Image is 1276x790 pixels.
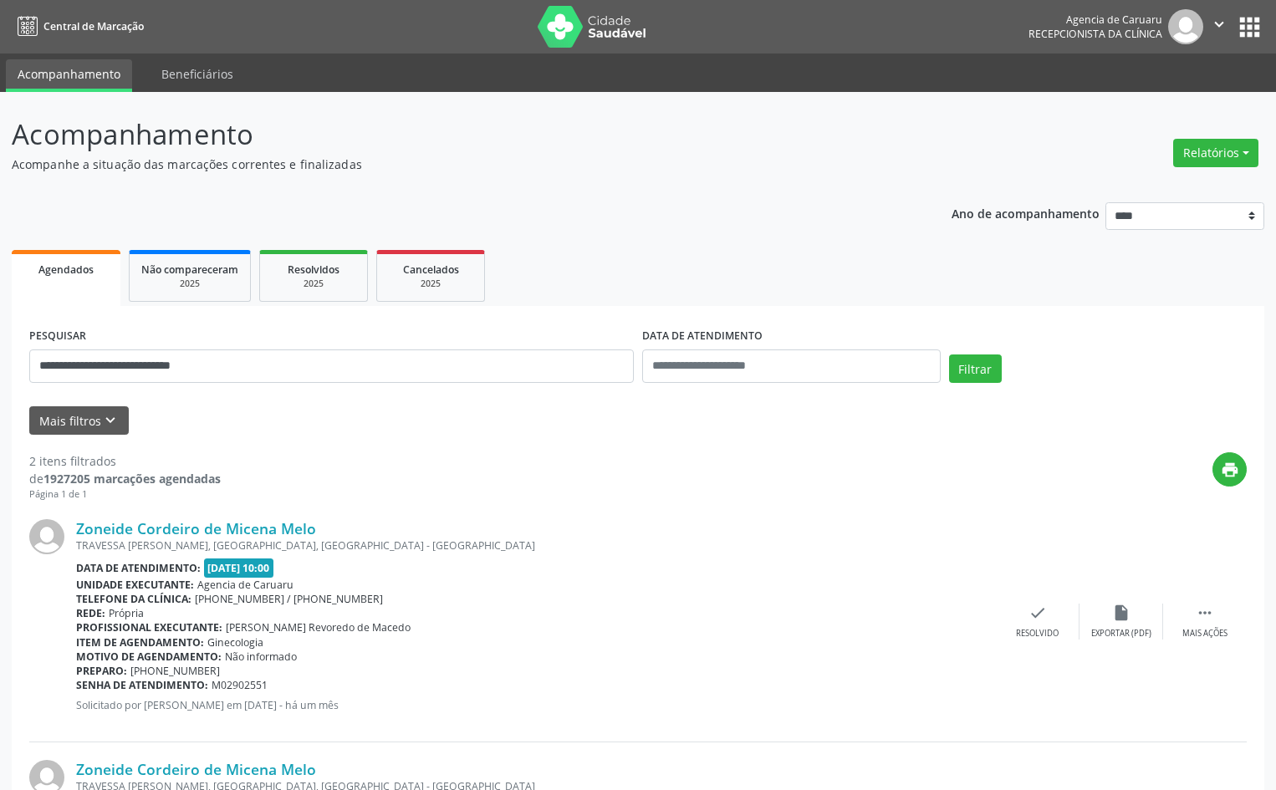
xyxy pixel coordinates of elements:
span: Central de Marcação [43,19,144,33]
p: Solicitado por [PERSON_NAME] em [DATE] - há um mês [76,698,996,712]
span: [DATE] 10:00 [204,558,274,578]
a: Zoneide Cordeiro de Micena Melo [76,519,316,538]
span: Agencia de Caruaru [197,578,293,592]
i:  [1210,15,1228,33]
span: [PERSON_NAME] Revoredo de Macedo [226,620,411,635]
b: Item de agendamento: [76,635,204,650]
b: Rede: [76,606,105,620]
div: 2 itens filtrados [29,452,221,470]
span: [PHONE_NUMBER] / [PHONE_NUMBER] [195,592,383,606]
span: Não compareceram [141,262,238,277]
i: keyboard_arrow_down [101,411,120,430]
i: print [1221,461,1239,479]
i:  [1196,604,1214,622]
span: Cancelados [403,262,459,277]
p: Acompanhamento [12,114,889,155]
div: Agencia de Caruaru [1028,13,1162,27]
button: apps [1235,13,1264,42]
span: Própria [109,606,144,620]
a: Beneficiários [150,59,245,89]
b: Senha de atendimento: [76,678,208,692]
span: Recepcionista da clínica [1028,27,1162,41]
img: img [29,519,64,554]
div: Página 1 de 1 [29,487,221,502]
a: Acompanhamento [6,59,132,92]
div: Resolvido [1016,628,1059,640]
div: 2025 [389,278,472,290]
b: Preparo: [76,664,127,678]
b: Profissional executante: [76,620,222,635]
span: M02902551 [212,678,268,692]
b: Unidade executante: [76,578,194,592]
div: 2025 [272,278,355,290]
button: Filtrar [949,354,1002,383]
p: Ano de acompanhamento [952,202,1100,223]
div: de [29,470,221,487]
b: Motivo de agendamento: [76,650,222,664]
button: print [1212,452,1247,487]
img: img [1168,9,1203,44]
strong: 1927205 marcações agendadas [43,471,221,487]
span: Não informado [225,650,297,664]
a: Central de Marcação [12,13,144,40]
div: Mais ações [1182,628,1228,640]
button: Relatórios [1173,139,1258,167]
div: TRAVESSA [PERSON_NAME], [GEOGRAPHIC_DATA], [GEOGRAPHIC_DATA] - [GEOGRAPHIC_DATA] [76,538,996,553]
span: [PHONE_NUMBER] [130,664,220,678]
p: Acompanhe a situação das marcações correntes e finalizadas [12,155,889,173]
label: DATA DE ATENDIMENTO [642,324,763,349]
div: 2025 [141,278,238,290]
span: Ginecologia [207,635,263,650]
div: Exportar (PDF) [1091,628,1151,640]
a: Zoneide Cordeiro de Micena Melo [76,760,316,778]
button:  [1203,9,1235,44]
button: Mais filtroskeyboard_arrow_down [29,406,129,436]
span: Agendados [38,262,94,277]
b: Telefone da clínica: [76,592,191,606]
span: Resolvidos [288,262,339,277]
i: check [1028,604,1047,622]
i: insert_drive_file [1112,604,1131,622]
label: PESQUISAR [29,324,86,349]
b: Data de atendimento: [76,561,201,575]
